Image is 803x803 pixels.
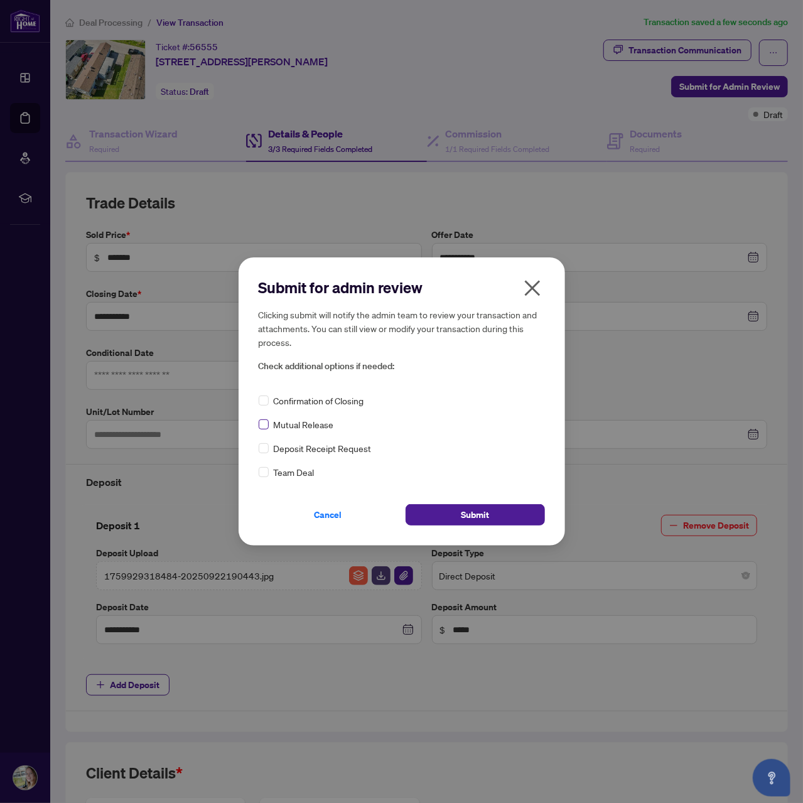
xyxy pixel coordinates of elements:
span: Deposit Receipt Request [274,441,372,455]
h5: Clicking submit will notify the admin team to review your transaction and attachments. You can st... [259,308,545,349]
button: Open asap [753,759,790,797]
button: Submit [406,504,545,525]
span: close [522,278,542,298]
span: Confirmation of Closing [274,394,364,407]
span: Submit [461,505,489,525]
span: Mutual Release [274,418,334,431]
span: Team Deal [274,465,315,479]
span: Cancel [315,505,342,525]
span: Check additional options if needed: [259,359,545,374]
h2: Submit for admin review [259,278,545,298]
button: Cancel [259,504,398,525]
